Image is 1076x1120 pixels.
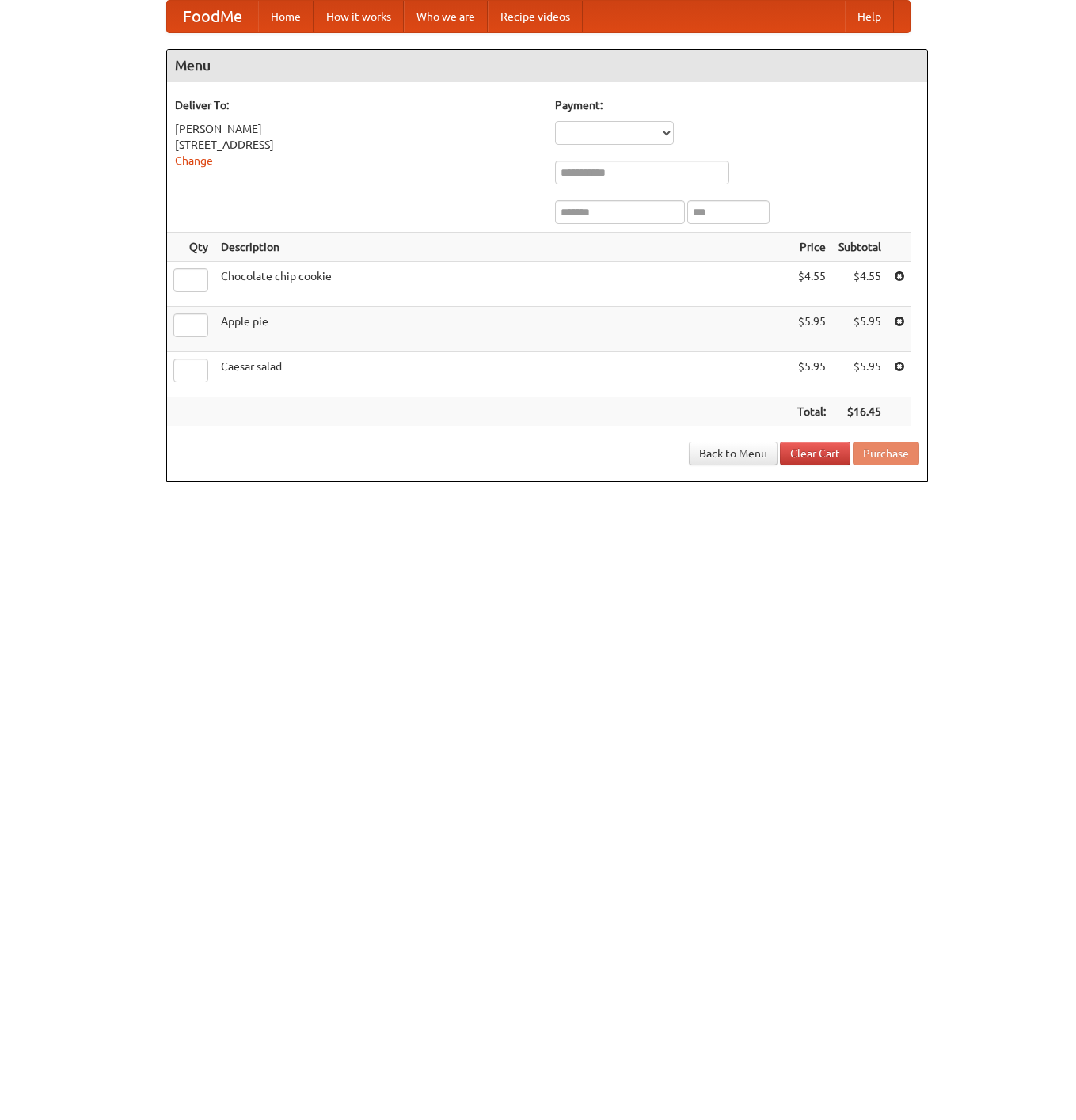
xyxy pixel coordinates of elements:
[175,137,539,153] div: [STREET_ADDRESS]
[258,1,314,32] a: Home
[832,262,888,307] td: $4.55
[832,397,888,427] th: $16.45
[689,442,778,465] a: Back to Menu
[791,262,832,307] td: $4.55
[791,307,832,352] td: $5.95
[314,1,404,32] a: How it works
[791,233,832,262] th: Price
[555,97,919,113] h5: Payment:
[791,352,832,397] td: $5.95
[404,1,488,32] a: Who we are
[780,442,850,465] a: Clear Cart
[791,397,832,427] th: Total:
[175,97,539,113] h5: Deliver To:
[853,442,919,465] button: Purchase
[215,233,791,262] th: Description
[167,233,215,262] th: Qty
[175,154,213,167] a: Change
[215,307,791,352] td: Apple pie
[488,1,583,32] a: Recipe videos
[167,1,258,32] a: FoodMe
[845,1,894,32] a: Help
[832,233,888,262] th: Subtotal
[215,352,791,397] td: Caesar salad
[175,121,539,137] div: [PERSON_NAME]
[167,50,927,82] h4: Menu
[832,307,888,352] td: $5.95
[215,262,791,307] td: Chocolate chip cookie
[832,352,888,397] td: $5.95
